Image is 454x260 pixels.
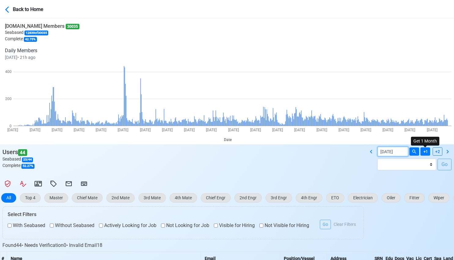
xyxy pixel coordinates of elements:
span: 30035 [66,24,79,29]
input: Visible for Hiring [214,222,218,229]
text: [DATE] [228,128,239,132]
text: 400 [5,70,12,74]
input: Not Looking for Job [161,222,165,229]
button: Fitter [404,193,425,203]
text: [DATE] [383,128,393,132]
h6: Select Filters [8,211,359,217]
text: [DATE] [118,128,128,132]
label: Without Seabased [50,222,94,229]
button: 3rd Mate [138,193,166,203]
text: 200 [5,97,12,101]
text: [DATE] [206,128,217,132]
p: Seabased [5,29,79,36]
span: 23 / 44 [22,157,33,162]
button: All [1,193,16,203]
text: [DATE] [140,128,151,132]
text: [DATE] [339,128,349,132]
button: 4th Engr [296,193,322,203]
text: [DATE] [7,128,18,132]
h6: [DOMAIN_NAME] Members [5,23,79,29]
input: Without Seabased [50,222,54,229]
button: Chief Engr [201,193,231,203]
button: ETO [326,193,344,203]
text: [DATE] [184,128,195,132]
label: Actively Looking for Job [99,222,156,229]
text: Date [224,138,232,142]
p: Complete [5,36,79,42]
input: With Seabased [8,222,12,229]
text: [DATE] [405,128,415,132]
text: 0 [9,124,12,128]
button: 2nd Mate [106,193,135,203]
button: Back to Home [5,2,59,16]
button: Oiler [382,193,401,203]
text: [DATE] [272,128,283,132]
text: [DATE] [52,128,62,132]
span: 12839 of 30035 [24,31,48,35]
button: 2nd Engr [234,193,262,203]
span: 44 [18,149,27,156]
label: Not Looking for Job [161,222,209,229]
button: Electrician [348,193,378,203]
div: Get 1 Month [411,137,439,146]
text: [DATE] [96,128,106,132]
input: Not Visible for Hiring [259,222,263,229]
text: [DATE] [74,128,84,132]
text: [DATE] [30,128,40,132]
button: 4th Mate [170,193,197,203]
text: [DATE] [294,128,305,132]
label: Visible for Hiring [214,222,255,229]
span: 42.75 % [24,37,37,42]
text: [DATE] [250,128,261,132]
button: Chief Mate [72,193,103,203]
text: [DATE] [317,128,327,132]
button: Master [44,193,68,203]
button: Go [438,159,452,170]
button: Wiper [428,193,449,203]
button: 3rd Engr [265,193,292,203]
label: Not Visible for Hiring [259,222,309,229]
button: Top 4 [20,193,41,203]
text: [DATE] [162,128,173,132]
input: Actively Looking for Job [99,222,103,229]
p: Daily Members [5,47,79,54]
div: Back to Home [13,5,59,13]
label: With Seabased [8,222,45,229]
text: [DATE] [361,128,371,132]
p: [DATE] • 21h ago [5,54,79,61]
span: 52.27 % [21,164,35,169]
button: Go [320,220,331,229]
text: [DATE] [427,128,438,132]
